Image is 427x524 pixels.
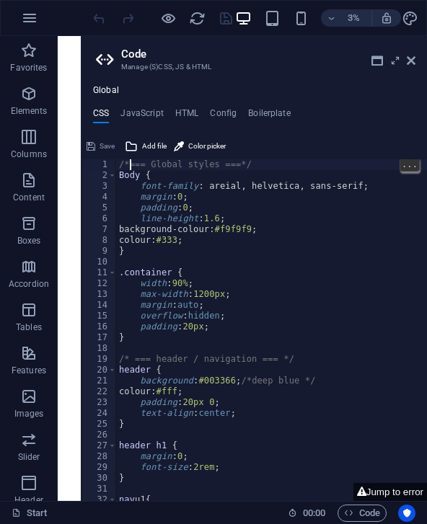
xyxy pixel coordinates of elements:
p: Favorites [10,62,47,74]
div: 6 [82,213,117,224]
div: 2 [82,170,117,181]
div: 23 [82,397,117,408]
div: 29 [82,462,117,473]
h2: Code [121,48,415,61]
p: Columns [11,148,47,160]
div: 17 [82,332,117,343]
h3: Manage (S)CSS, JS & HTML [121,61,387,74]
div: 11 [82,267,117,278]
p: Images [14,408,44,419]
p: Tables [16,321,42,333]
div: 22 [82,386,117,397]
p: Boxes [17,235,41,247]
p: Header [14,494,43,506]
div: 25 [82,419,117,430]
span: Code [344,505,380,522]
div: 26 [82,430,117,440]
div: 15 [82,311,117,321]
div: 16 [82,321,117,332]
div: 9 [82,246,117,257]
div: 19 [82,354,117,365]
div: 31 [82,484,117,494]
span: ... [400,158,419,171]
p: Slider [18,451,40,463]
button: 3% [321,9,372,27]
span: Add file [142,138,167,155]
p: Elements [11,105,48,117]
div: 3 [82,181,117,192]
h4: CSS [93,108,109,124]
h6: 3% [343,9,366,27]
div: 5 [82,203,117,213]
h4: HTML [175,108,199,124]
div: 1 [82,159,117,170]
button: Click here to leave preview mode and continue editing [159,9,177,27]
p: Content [13,192,45,203]
i: On resize automatically adjust zoom level to fit chosen device. [380,12,393,25]
h4: JavaScript [120,108,163,124]
div: 21 [82,376,117,386]
div: 27 [82,440,117,451]
div: 14 [82,300,117,311]
div: 4 [82,192,117,203]
button: Add file [123,138,169,155]
p: Features [12,365,46,376]
p: Accordion [9,278,49,290]
div: 7 [82,224,117,235]
div: 10 [82,257,117,267]
h4: Config [210,108,237,124]
button: reload [188,9,206,27]
button: Code [338,505,387,522]
div: 18 [82,343,117,354]
div: 28 [82,451,117,462]
div: 13 [82,289,117,300]
div: 12 [82,278,117,289]
a: Click to cancel selection. Double-click to open Pages [12,505,48,522]
i: Design (Ctrl+Alt+Y) [402,10,418,27]
h4: Global [93,85,119,97]
h6: Session time [288,505,326,522]
div: 20 [82,365,117,376]
div: 8 [82,235,117,246]
div: 30 [82,473,117,484]
div: 24 [82,408,117,419]
i: Reload page [189,10,206,27]
button: Color picker [172,138,228,155]
span: : [313,507,315,518]
h4: Boilerplate [248,108,291,124]
div: 32 [82,494,117,505]
button: Jump to error [353,483,427,501]
button: design [401,9,418,27]
button: Usercentrics [398,505,415,522]
span: Color picker [188,138,226,155]
span: 00 00 [303,505,325,522]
